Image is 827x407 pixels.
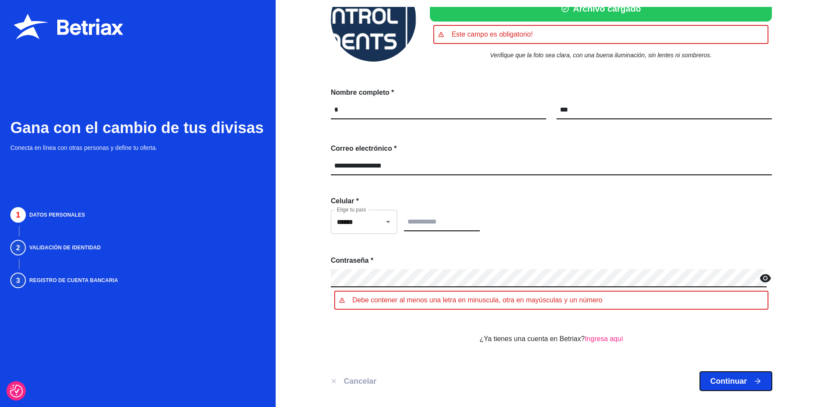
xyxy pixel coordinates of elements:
label: Celular * [331,196,359,206]
p: Debe contener al menos una letra en minuscula, otra en mayúsculas y un número [352,295,603,305]
img: Revisit consent button [10,385,23,398]
button: Open [382,216,394,228]
label: Correo electrónico * [331,143,397,154]
p: Este campo es obligatorio! [451,29,533,40]
p: Archivo cargado [573,3,641,15]
p: REGISTRO DE CUENTA BANCARIA [29,277,286,284]
h3: Gana con el cambio de tus divisas [10,119,265,137]
p: VALIDACIÓN DE IDENTIDAD [29,244,286,251]
label: Contraseña * [331,255,373,266]
p: Cancelar [344,375,376,387]
p: DATOS PERSONALES [29,211,286,218]
button: Continuar [700,372,772,391]
button: Cancelar [331,372,376,391]
span: Conecta en línea con otras personas y define tu oferta. [10,143,265,152]
text: 1 [16,211,20,219]
p: Continuar [710,375,747,387]
button: Preferencias de consentimiento [10,385,23,398]
text: 2 [16,244,20,251]
a: Ingresa aquí [585,335,623,342]
p: ¿Ya tienes una cuenta en Betriax? [479,334,623,344]
label: Nombre completo * [331,87,394,98]
label: Elige tu país [337,206,366,213]
text: 3 [16,277,20,284]
span: Verifique que la foto sea clara, con una buena iluminación, sin lentes ni sombreros. [430,51,772,59]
